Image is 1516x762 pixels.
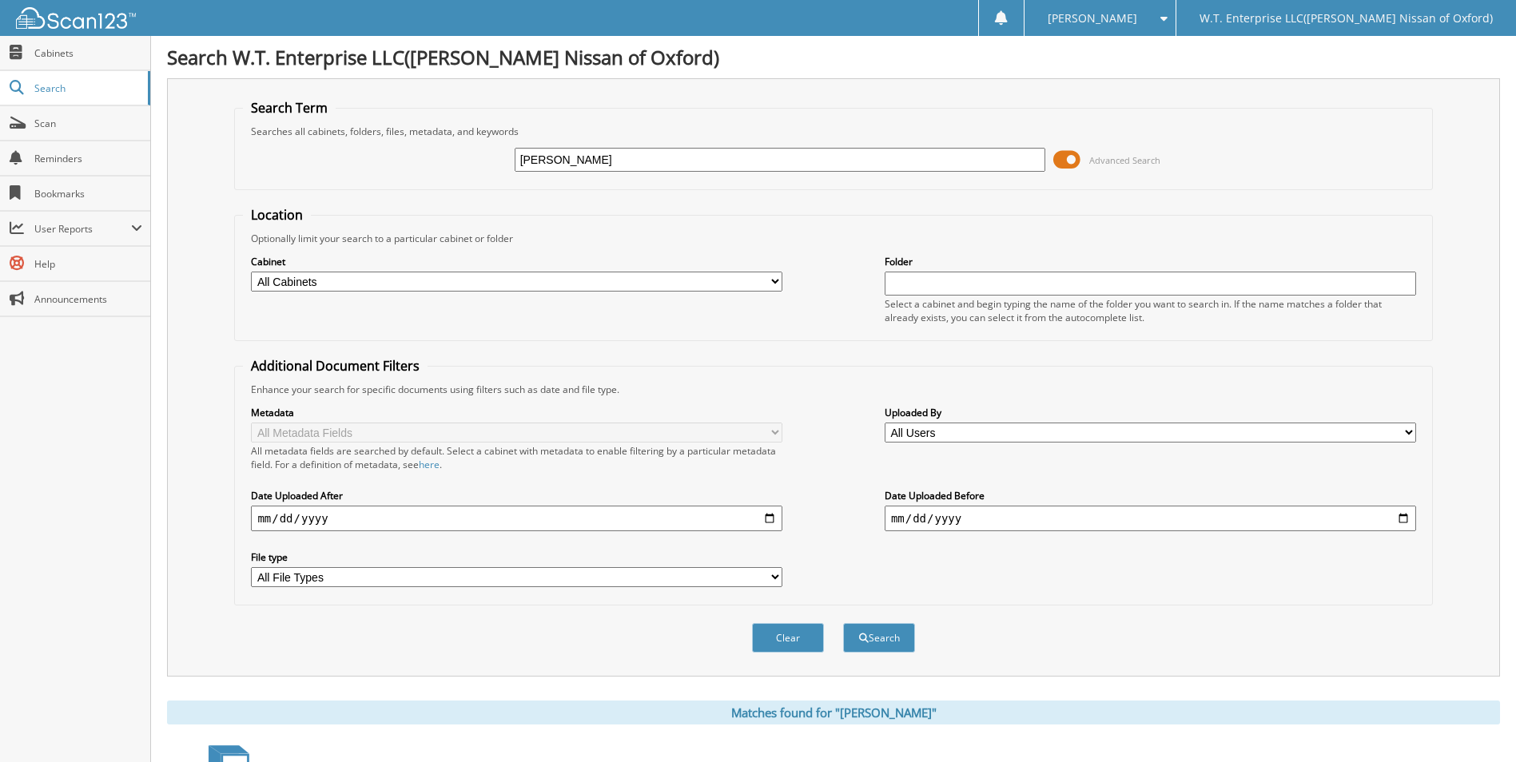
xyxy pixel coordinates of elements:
legend: Additional Document Filters [243,357,428,375]
div: Optionally limit your search to a particular cabinet or folder [243,232,1423,245]
label: Folder [885,255,1416,268]
label: Uploaded By [885,406,1416,419]
span: [PERSON_NAME] [1048,14,1137,23]
span: Announcements [34,292,142,306]
div: Select a cabinet and begin typing the name of the folder you want to search in. If the name match... [885,297,1416,324]
span: W.T. Enterprise LLC([PERSON_NAME] Nissan of Oxford) [1200,14,1493,23]
label: Date Uploaded Before [885,489,1416,502]
span: Scan [34,117,142,130]
span: Search [34,81,140,95]
legend: Search Term [243,99,336,117]
label: Date Uploaded After [251,489,782,502]
span: Advanced Search [1089,154,1160,166]
span: Help [34,257,142,271]
span: Bookmarks [34,187,142,200]
span: Reminders [34,152,142,165]
legend: Location [243,206,311,224]
button: Search [843,623,915,653]
span: Cabinets [34,46,142,60]
label: Cabinet [251,255,782,268]
div: All metadata fields are searched by default. Select a cabinet with metadata to enable filtering b... [251,444,782,471]
img: scan123-logo-white.svg [16,7,136,29]
div: Searches all cabinets, folders, files, metadata, and keywords [243,125,1423,138]
input: start [251,506,782,531]
label: Metadata [251,406,782,419]
div: Enhance your search for specific documents using filters such as date and file type. [243,383,1423,396]
span: User Reports [34,222,131,236]
input: end [885,506,1416,531]
a: here [419,458,440,471]
label: File type [251,550,782,564]
h1: Search W.T. Enterprise LLC([PERSON_NAME] Nissan of Oxford) [167,44,1500,70]
div: Matches found for "[PERSON_NAME]" [167,700,1500,724]
button: Clear [752,623,824,653]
